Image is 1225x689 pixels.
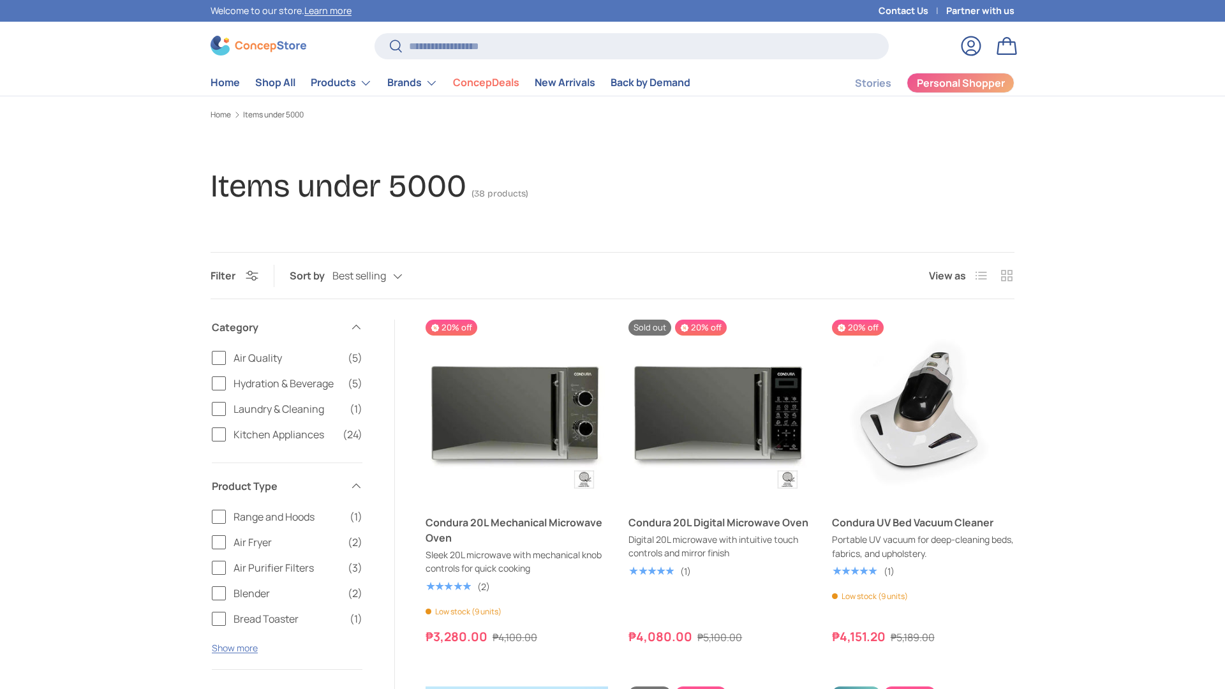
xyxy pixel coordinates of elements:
a: Home [211,70,240,95]
a: Stories [855,71,891,96]
span: Air Purifier Filters [234,560,340,575]
img: ConcepStore [211,36,306,56]
a: Condura 20L Digital Microwave Oven [628,515,811,530]
a: Home [211,111,231,119]
nav: Secondary [824,70,1014,96]
a: Learn more [304,4,352,17]
span: (2) [348,586,362,601]
span: 20% off [675,320,727,336]
a: ConcepDeals [453,70,519,95]
a: Personal Shopper [907,73,1014,93]
span: Air Fryer [234,535,340,550]
span: Personal Shopper [917,78,1005,88]
span: (1) [350,611,362,626]
a: Condura UV Bed Vacuum Cleaner [832,515,1014,530]
span: Sold out [628,320,671,336]
span: (5) [348,350,362,366]
button: Filter [211,269,258,283]
nav: Primary [211,70,690,96]
span: (38 products) [471,188,528,199]
span: (5) [348,376,362,391]
a: Condura 20L Mechanical Microwave Oven [426,320,608,502]
span: View as [929,268,966,283]
a: Products [311,70,372,96]
a: Condura 20L Mechanical Microwave Oven [426,515,608,545]
span: (1) [350,401,362,417]
span: Hydration & Beverage [234,376,340,391]
span: Category [212,320,342,335]
span: (2) [348,535,362,550]
span: (1) [350,509,362,524]
button: Best selling [332,265,428,288]
a: Items under 5000 [243,111,304,119]
span: (24) [343,427,362,442]
span: Laundry & Cleaning [234,401,342,417]
a: Shop All [255,70,295,95]
span: Air Quality [234,350,340,366]
span: Bread Toaster [234,611,342,626]
span: Product Type [212,478,342,494]
h1: Items under 5000 [211,167,466,205]
p: Welcome to our store. [211,4,352,18]
nav: Breadcrumbs [211,109,1014,121]
label: Sort by [290,268,332,283]
summary: Brands [380,70,445,96]
span: Kitchen Appliances [234,427,335,442]
button: Show more [212,642,258,654]
span: (3) [348,560,362,575]
a: Brands [387,70,438,96]
summary: Product Type [212,463,362,509]
span: 20% off [832,320,884,336]
a: Partner with us [946,4,1014,18]
a: Condura 20L Digital Microwave Oven [628,320,811,502]
summary: Category [212,304,362,350]
span: Filter [211,269,235,283]
span: Blender [234,586,340,601]
span: 20% off [426,320,477,336]
summary: Products [303,70,380,96]
a: New Arrivals [535,70,595,95]
span: Range and Hoods [234,509,342,524]
a: Condura UV Bed Vacuum Cleaner [832,320,1014,502]
a: Contact Us [879,4,946,18]
a: Back by Demand [611,70,690,95]
span: Best selling [332,270,386,282]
